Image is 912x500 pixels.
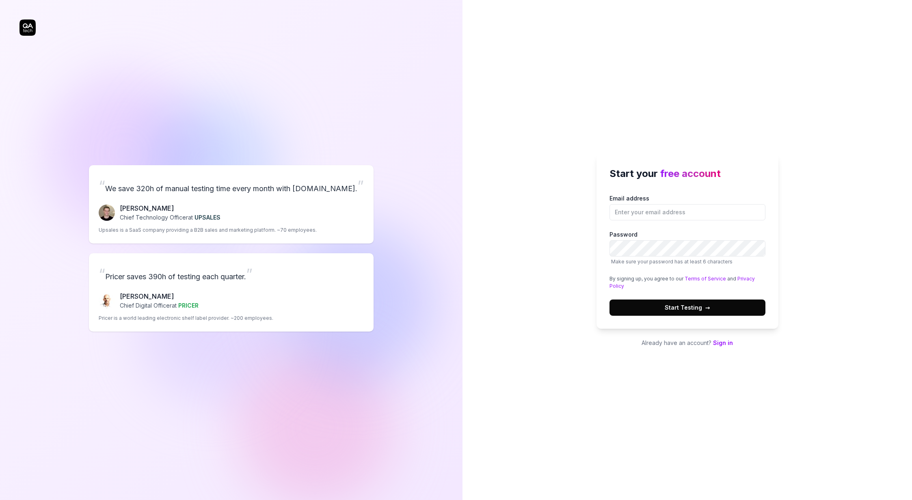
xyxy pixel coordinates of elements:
[120,301,199,310] p: Chief Digital Officer at
[120,203,220,213] p: [PERSON_NAME]
[89,253,374,332] a: “Pricer saves 390h of testing each quarter.”Chris Chalkitis[PERSON_NAME]Chief Digital Officerat P...
[357,177,364,195] span: ”
[609,166,765,181] h2: Start your
[665,303,710,312] span: Start Testing
[99,177,105,195] span: “
[99,205,115,221] img: Fredrik Seidl
[99,315,273,322] p: Pricer is a world leading electronic shelf label provider. ~200 employees.
[195,214,220,221] span: UPSALES
[713,339,733,346] a: Sign in
[120,213,220,222] p: Chief Technology Officer at
[99,265,105,283] span: “
[705,303,710,312] span: →
[99,263,364,285] p: Pricer saves 390h of testing each quarter.
[609,230,765,265] label: Password
[609,275,765,290] div: By signing up, you agree to our and
[609,204,765,220] input: Email address
[609,194,765,220] label: Email address
[660,168,721,179] span: free account
[99,226,317,234] p: Upsales is a SaaS company providing a B2B sales and marketing platform. ~70 employees.
[99,293,115,309] img: Chris Chalkitis
[246,265,253,283] span: ”
[178,302,199,309] span: PRICER
[596,338,778,347] p: Already have an account?
[99,175,364,197] p: We save 320h of manual testing time every month with [DOMAIN_NAME].
[685,276,726,282] a: Terms of Service
[609,240,765,256] input: PasswordMake sure your password has at least 6 characters
[89,165,374,244] a: “We save 320h of manual testing time every month with [DOMAIN_NAME].”Fredrik Seidl[PERSON_NAME]Ch...
[120,291,199,301] p: [PERSON_NAME]
[609,276,755,289] a: Privacy Policy
[609,300,765,316] button: Start Testing→
[611,259,733,265] span: Make sure your password has at least 6 characters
